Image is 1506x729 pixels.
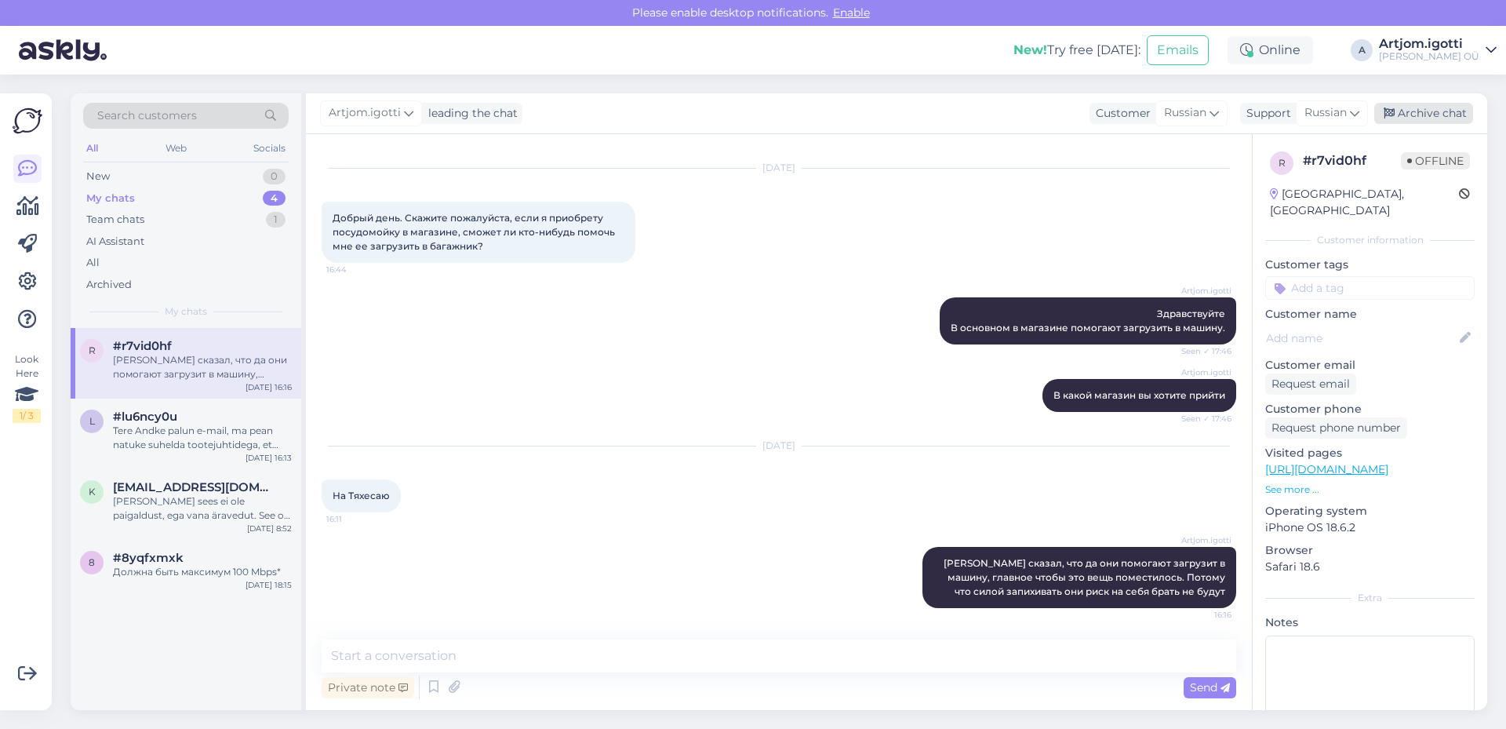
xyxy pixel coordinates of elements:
[1265,519,1475,536] p: iPhone OS 18.6.2
[329,104,401,122] span: Artjom.igotti
[322,677,414,698] div: Private note
[263,169,286,184] div: 0
[1265,374,1356,395] div: Request email
[1265,591,1475,605] div: Extra
[1265,233,1475,247] div: Customer information
[89,556,95,568] span: 8
[86,169,110,184] div: New
[1173,366,1231,378] span: Artjom.igotti
[1265,503,1475,519] p: Operating system
[1265,276,1475,300] input: Add a tag
[1279,157,1286,169] span: r
[113,353,292,381] div: [PERSON_NAME] сказал, что да они помогают загрузит в машину, главное чтобы это вещь поместилось. ...
[1147,35,1209,65] button: Emails
[1013,41,1140,60] div: Try free [DATE]:
[322,161,1236,175] div: [DATE]
[322,439,1236,453] div: [DATE]
[113,424,292,452] div: Tere Andke palun e-mail, ma pean natuke suhelda tootejuhtidega, et küsida, kas on meil [PERSON_NA...
[13,106,42,136] img: Askly Logo
[1173,609,1231,621] span: 16:16
[1379,38,1479,50] div: Artjom.igotti
[1228,36,1313,64] div: Online
[326,513,385,525] span: 16:11
[1089,105,1151,122] div: Customer
[1303,151,1401,170] div: # r7vid0hf
[113,551,184,565] span: #8yqfxmxk
[828,5,875,20] span: Enable
[1265,483,1475,497] p: See more ...
[86,191,135,206] div: My chats
[1265,357,1475,374] p: Customer email
[1265,614,1475,631] p: Notes
[1265,417,1407,439] div: Request phone number
[113,339,172,353] span: #r7vid0hf
[1013,42,1047,57] b: New!
[250,138,289,159] div: Socials
[1173,413,1231,425] span: Seen ✓ 17:46
[86,255,100,271] div: All
[1173,285,1231,297] span: Artjom.igotti
[1374,103,1473,124] div: Archive chat
[86,277,132,293] div: Archived
[246,381,292,393] div: [DATE] 16:16
[1190,680,1230,694] span: Send
[326,264,385,275] span: 16:44
[83,138,101,159] div: All
[97,108,197,124] span: Search customers
[162,138,190,159] div: Web
[86,212,144,228] div: Team chats
[246,579,292,591] div: [DATE] 18:15
[1265,445,1475,461] p: Visited pages
[1240,105,1291,122] div: Support
[266,212,286,228] div: 1
[89,344,96,356] span: r
[113,480,276,494] span: ktekku@gmail.com
[1053,389,1225,401] span: В какой магазин вы хотите прийти
[1351,39,1373,61] div: A
[113,494,292,523] div: [PERSON_NAME] sees ei ole paigaldust, ega vana äravedut. See on kõik eraldi teenused mis maksevad.
[1265,559,1475,575] p: Safari 18.6
[263,191,286,206] div: 4
[113,410,177,424] span: #lu6ncy0u
[1270,186,1459,219] div: [GEOGRAPHIC_DATA], [GEOGRAPHIC_DATA]
[1173,534,1231,546] span: Artjom.igotti
[89,486,96,498] span: k
[1265,257,1475,273] p: Customer tags
[944,557,1228,597] span: [PERSON_NAME] сказал, что да они помогают загрузит в машину, главное чтобы это вещь поместилось. ...
[1173,345,1231,357] span: Seen ✓ 17:46
[1379,50,1479,63] div: [PERSON_NAME] OÜ
[422,105,518,122] div: leading the chat
[1265,401,1475,417] p: Customer phone
[13,352,41,423] div: Look Here
[1164,104,1206,122] span: Russian
[1304,104,1347,122] span: Russian
[1265,306,1475,323] p: Customer name
[1266,330,1457,347] input: Add name
[333,490,390,501] span: На Тяхесаю
[1265,542,1475,559] p: Browser
[1265,462,1388,476] a: [URL][DOMAIN_NAME]
[1379,38,1497,63] a: Artjom.igotti[PERSON_NAME] OÜ
[89,415,95,427] span: l
[246,452,292,464] div: [DATE] 16:13
[1401,152,1470,169] span: Offline
[86,234,144,250] div: AI Assistant
[165,304,207,319] span: My chats
[113,565,292,579] div: Должна быть максимум 100 Mbps*
[13,409,41,423] div: 1 / 3
[333,212,617,252] span: Добрый день. Скажите пожалуйста, если я приобрету посудомойку в магазине, сможет ли кто-нибудь по...
[247,523,292,534] div: [DATE] 8:52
